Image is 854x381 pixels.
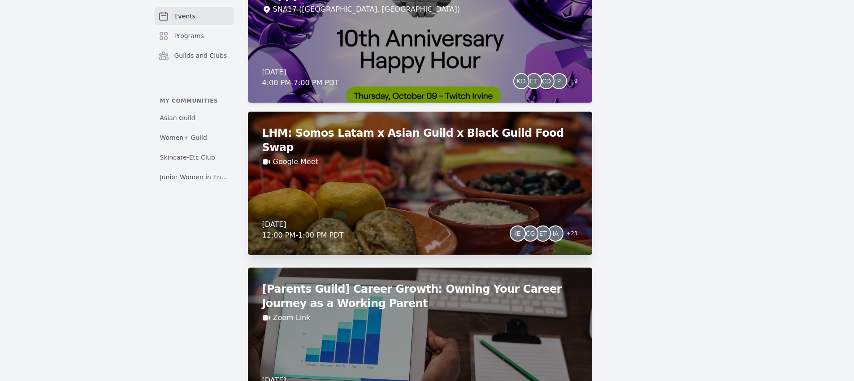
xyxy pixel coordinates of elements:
span: ET [539,230,546,237]
a: Zoom Link [273,312,311,323]
span: Programs [174,31,204,40]
div: [DATE] 12:00 PM - 1:00 PM PDT [262,219,344,241]
h2: LHM: Somos Latam x Asian Guild x Black Guild Food Swap [262,126,578,155]
span: Junior Women in Engineering Club [160,173,228,182]
nav: Sidebar [155,7,234,185]
a: Guilds and Clubs [155,47,234,65]
span: CG [526,230,535,237]
span: KD [517,78,526,84]
a: Google Meet [273,156,318,167]
a: Skincare-Etc Club [155,149,234,165]
span: Events [174,12,195,21]
span: IA [552,230,559,237]
span: Women+ Guild [160,133,207,142]
span: Guilds and Clubs [174,51,227,60]
span: + 23 [561,228,577,241]
a: Junior Women in Engineering Club [155,169,234,185]
div: SNA17 ([GEOGRAPHIC_DATA], [GEOGRAPHIC_DATA]) [273,4,460,15]
p: My communities [155,97,234,104]
span: P [557,78,561,84]
span: Skincare-Etc Club [160,153,215,162]
a: Asian Guild [155,110,234,126]
span: ET [530,78,538,84]
a: LHM: Somos Latam x Asian Guild x Black Guild Food SwapGoogle Meet[DATE]12:00 PM-1:00 PM PDTIECGET... [248,112,592,255]
a: Women+ Guild [155,130,234,146]
a: Programs [155,27,234,45]
span: CD [542,78,551,84]
a: Events [155,7,234,25]
span: IE [515,230,521,237]
div: [DATE] 4:00 PM - 7:00 PM PDT [262,67,339,88]
h2: [Parents Guild] Career Growth: Owning Your Career Journey as a Working Parent [262,282,578,311]
span: + 9 [564,76,578,88]
span: Asian Guild [160,113,195,122]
